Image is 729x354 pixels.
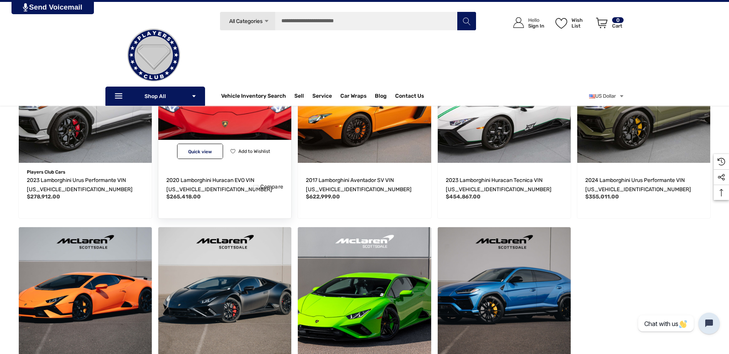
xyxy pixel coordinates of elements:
[264,18,269,24] svg: Icon Arrow Down
[27,193,60,200] span: $278,912.00
[585,177,691,193] span: 2024 Lamborghini Urus Performante VIN [US_VEHICLE_IDENTIFICATION_NUMBER]
[27,176,144,194] a: 2023 Lamborghini Urus Performante VIN ZPBUC3ZL0PLA20533,$278,912.00
[528,23,544,29] p: Sign In
[294,88,312,104] a: Sell
[555,18,567,29] svg: Wish List
[457,11,476,31] button: Search
[446,176,563,194] a: 2023 Lamborghini Huracan Tecnica VIN ZHWUB6ZF6PLA25574,$454,867.00
[552,10,593,36] a: Wish List Wish List
[115,17,192,93] img: Players Club | Cars For Sale
[528,17,544,23] p: Hello
[114,92,125,101] svg: Icon Line
[718,158,725,166] svg: Recently Viewed
[612,23,624,29] p: Cart
[571,17,592,29] p: Wish List
[27,177,133,193] span: 2023 Lamborghini Urus Performante VIN [US_VEHICLE_IDENTIFICATION_NUMBER]
[105,87,205,106] p: Shop All
[718,174,725,181] svg: Social Media
[306,193,340,200] span: $622,999.00
[714,189,729,197] svg: Top
[504,10,548,36] a: Sign in
[612,17,624,23] p: 0
[191,93,197,99] svg: Icon Arrow Down
[23,3,28,11] img: PjwhLS0gR2VuZXJhdG9yOiBHcmF2aXQuaW8gLS0+PHN2ZyB4bWxucz0iaHR0cDovL3d3dy53My5vcmcvMjAwMC9zdmciIHhtb...
[27,167,144,177] p: Players Club Cars
[446,193,481,200] span: $454,867.00
[166,193,201,200] span: $265,418.00
[229,18,262,25] span: All Categories
[585,176,702,194] a: 2024 Lamborghini Urus Performante VIN ZPBUC3ZL2RLA35571,$355,011.00
[260,184,283,190] span: Compare
[593,10,624,39] a: Cart with 0 items
[596,18,607,28] svg: Review Your Cart
[227,144,273,159] button: Wishlist
[375,93,387,101] a: Blog
[166,177,272,193] span: 2020 Lamborghini Huracan EVO VIN [US_VEHICLE_IDENTIFICATION_NUMBER]
[589,88,624,104] a: USD
[446,177,552,193] span: 2023 Lamborghini Huracan Tecnica VIN [US_VEHICLE_IDENTIFICATION_NUMBER]
[306,177,412,193] span: 2017 Lamborghini Aventador SV VIN [US_VEHICLE_IDENTIFICATION_NUMBER]
[395,93,424,101] a: Contact Us
[312,93,332,101] a: Service
[340,93,366,101] span: Car Wraps
[177,144,223,159] button: Quick View
[585,193,619,200] span: $355,011.00
[340,88,375,104] a: Car Wraps
[221,93,286,101] a: Vehicle Inventory Search
[238,149,270,154] span: Add to Wishlist
[166,176,283,194] a: 2020 Lamborghini Huracan EVO VIN ZHWUT5ZF1LLA15522,$265,418.00
[220,11,275,31] a: All Categories Icon Arrow Down Icon Arrow Up
[294,93,304,101] span: Sell
[513,17,524,28] svg: Icon User Account
[306,176,423,194] a: 2017 Lamborghini Aventador SV VIN ZHWUC3ZD3HLA05312,$622,999.00
[188,149,212,154] span: Quick view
